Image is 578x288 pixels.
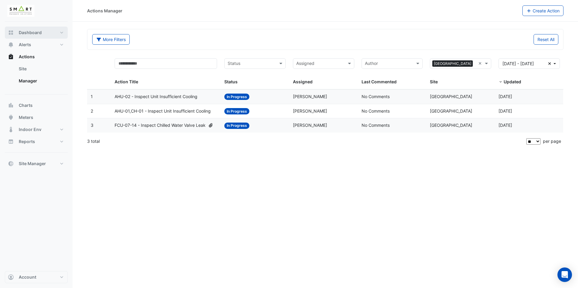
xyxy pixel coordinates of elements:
button: Meters [5,111,68,123]
span: Dashboard [19,30,42,36]
span: [PERSON_NAME] [293,123,327,128]
span: Status [224,79,238,84]
span: No Comments [362,94,390,99]
span: AHU-02 - Inspect Unit Insufficient Cooling [115,93,197,100]
app-icon: Alerts [8,42,14,48]
img: Company Logo [7,5,34,17]
button: Alerts [5,39,68,51]
a: Manager [14,75,68,87]
span: Action Title [115,79,138,84]
span: 2025-08-12T15:32:20.533 [498,108,512,114]
span: Last Commented [362,79,397,84]
div: Open Intercom Messenger [557,267,572,282]
div: Actions [5,63,68,89]
a: Site [14,63,68,75]
button: Dashboard [5,27,68,39]
span: 3 [91,123,93,128]
span: per page [543,139,561,144]
span: 1 [91,94,93,99]
app-icon: Site Manager [8,161,14,167]
app-icon: Meters [8,114,14,120]
span: Alerts [19,42,31,48]
span: [GEOGRAPHIC_DATA] [430,108,472,114]
span: [GEOGRAPHIC_DATA] [432,60,473,67]
span: [GEOGRAPHIC_DATA] [430,94,472,99]
button: Actions [5,51,68,63]
button: More Filters [92,34,130,45]
span: Site [430,79,438,84]
span: 2025-08-15T14:41:16.584 [498,94,512,99]
span: Reports [19,139,35,145]
app-icon: Dashboard [8,30,14,36]
button: [DATE] - [DATE] [498,58,560,69]
span: [PERSON_NAME] [293,94,327,99]
span: 2 [91,108,93,114]
span: AHU-01,CH-01 - Inspect Unit Insufficient Cooling [115,108,211,115]
button: Account [5,271,68,283]
span: Updated [504,79,521,84]
span: In Progress [224,108,249,114]
span: Meters [19,114,33,120]
app-icon: Actions [8,54,14,60]
button: Site Manager [5,158,68,170]
span: FCU-07-14 - Inspect Chilled Water Valve Leak [115,122,206,129]
span: 01 Jun 25 - 31 Aug 25 [502,61,534,66]
fa-icon: Clear [548,60,551,67]
button: Create Action [522,5,564,16]
app-icon: Reports [8,139,14,145]
app-icon: Indoor Env [8,126,14,133]
app-icon: Charts [8,102,14,108]
span: [GEOGRAPHIC_DATA] [430,123,472,128]
span: Clear [478,60,483,67]
button: Charts [5,99,68,111]
span: [PERSON_NAME] [293,108,327,114]
button: Indoor Env [5,123,68,136]
span: Indoor Env [19,126,41,133]
span: In Progress [224,123,249,129]
div: 3 total [87,134,525,149]
span: Actions [19,54,35,60]
span: Site Manager [19,161,46,167]
span: Charts [19,102,33,108]
span: In Progress [224,94,249,100]
span: No Comments [362,123,390,128]
button: Reset All [534,34,558,45]
span: No Comments [362,108,390,114]
div: Actions Manager [87,8,122,14]
span: Assigned [293,79,313,84]
span: 2025-08-12T15:18:30.929 [498,123,512,128]
button: Reports [5,136,68,148]
span: Account [19,274,36,280]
